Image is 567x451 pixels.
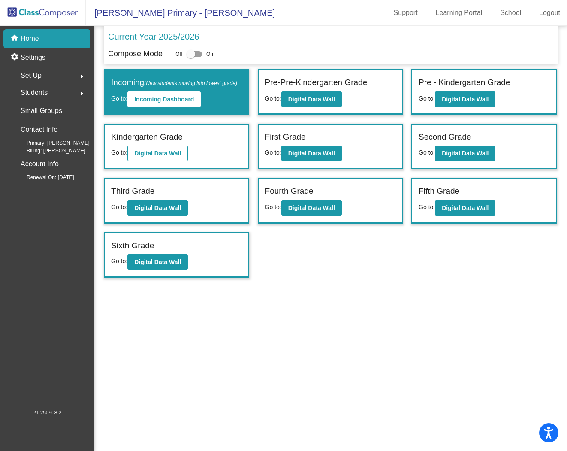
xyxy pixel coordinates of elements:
[127,254,188,270] button: Digital Data Wall
[77,71,87,82] mat-icon: arrow_right
[265,131,306,143] label: First Grade
[111,131,183,143] label: Kindergarten Grade
[532,6,567,20] a: Logout
[265,204,281,210] span: Go to:
[134,259,181,265] b: Digital Data Wall
[442,96,489,103] b: Digital Data Wall
[435,200,495,216] button: Digital Data Wall
[435,146,495,161] button: Digital Data Wall
[419,204,435,210] span: Go to:
[134,150,181,157] b: Digital Data Wall
[108,30,199,43] p: Current Year 2025/2026
[134,204,181,211] b: Digital Data Wall
[21,124,57,136] p: Contact Info
[10,34,21,44] mat-icon: home
[288,96,335,103] b: Digital Data Wall
[127,146,188,161] button: Digital Data Wall
[442,204,489,211] b: Digital Data Wall
[111,204,127,210] span: Go to:
[21,158,59,170] p: Account Info
[10,52,21,63] mat-icon: settings
[419,149,435,156] span: Go to:
[77,88,87,99] mat-icon: arrow_right
[429,6,489,20] a: Learning Portal
[111,258,127,265] span: Go to:
[111,149,127,156] span: Go to:
[265,149,281,156] span: Go to:
[21,70,42,82] span: Set Up
[493,6,528,20] a: School
[387,6,425,20] a: Support
[108,48,163,60] p: Compose Mode
[13,139,90,147] span: Primary: [PERSON_NAME]
[281,91,342,107] button: Digital Data Wall
[127,91,201,107] button: Incoming Dashboard
[281,146,342,161] button: Digital Data Wall
[288,150,335,157] b: Digital Data Wall
[206,50,213,58] span: On
[419,185,459,198] label: Fifth Grade
[21,87,48,99] span: Students
[281,200,342,216] button: Digital Data Wall
[265,185,314,198] label: Fourth Grade
[111,76,237,89] label: Incoming
[265,76,368,89] label: Pre-Pre-Kindergarten Grade
[265,95,281,102] span: Go to:
[127,200,188,216] button: Digital Data Wall
[442,150,489,157] b: Digital Data Wall
[13,174,74,181] span: Renewal On: [DATE]
[111,240,154,252] label: Sixth Grade
[21,52,45,63] p: Settings
[134,96,194,103] b: Incoming Dashboard
[21,34,39,44] p: Home
[419,76,510,89] label: Pre - Kindergarten Grade
[435,91,495,107] button: Digital Data Wall
[111,185,154,198] label: Third Grade
[175,50,182,58] span: Off
[13,147,85,155] span: Billing: [PERSON_NAME]
[86,6,275,20] span: [PERSON_NAME] Primary - [PERSON_NAME]
[288,204,335,211] b: Digital Data Wall
[111,95,127,102] span: Go to:
[419,131,471,143] label: Second Grade
[144,80,237,86] span: (New students moving into lowest grade)
[21,105,62,117] p: Small Groups
[419,95,435,102] span: Go to:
